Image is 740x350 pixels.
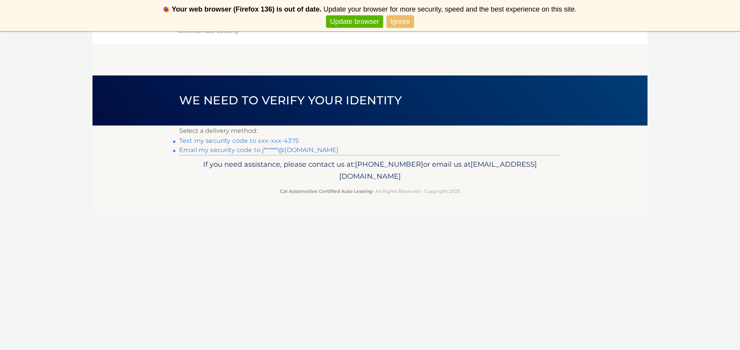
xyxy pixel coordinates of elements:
[179,126,561,136] p: Select a delivery method:
[179,93,402,107] span: We need to verify your identity
[179,146,339,154] a: Email my security code to j******@[DOMAIN_NAME]
[184,187,556,195] p: - All Rights Reserved - Copyright 2025
[280,188,372,194] strong: Cal Automotive Certified Auto Leasing
[184,158,556,183] p: If you need assistance, please contact us at: or email us at
[326,15,383,28] a: Update browser
[387,15,414,28] a: Ignore
[179,137,299,144] a: Text my security code to xxx-xxx-4375
[323,5,577,13] span: Update your browser for more security, speed and the best experience on this site.
[355,160,423,169] span: [PHONE_NUMBER]
[172,5,322,13] b: Your web browser (Firefox 136) is out of date.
